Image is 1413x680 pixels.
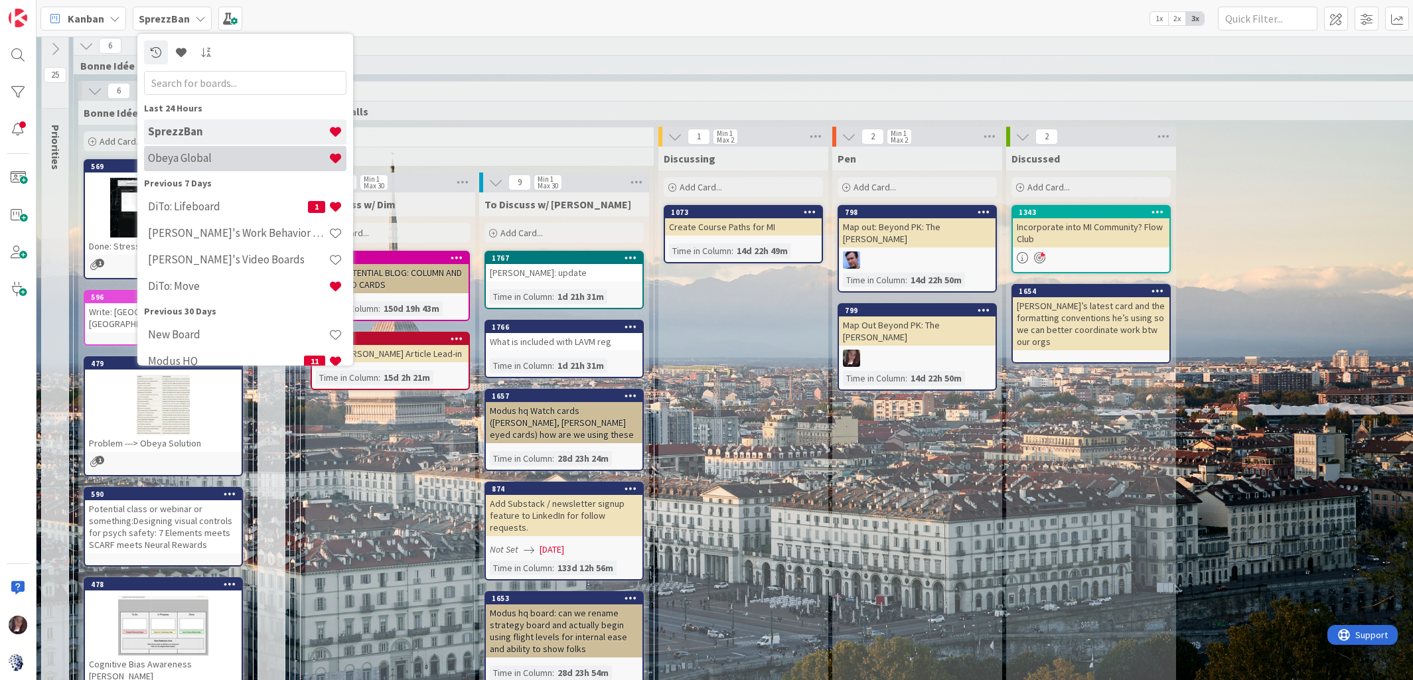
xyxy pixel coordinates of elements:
div: JB [839,251,996,269]
div: 1657 [486,390,642,402]
span: : [905,371,907,385]
i: Not Set [490,543,518,555]
div: 28d 23h 54m [554,665,612,680]
div: 478 [91,580,242,589]
div: 479 [91,359,242,368]
div: Last 24 Hours [144,102,346,115]
div: 799 [839,305,996,316]
div: 798 [845,208,996,217]
span: Kanban [68,11,104,27]
div: 874 [486,483,642,495]
div: 479 [85,358,242,370]
a: 799Map Out Beyond PK: The [PERSON_NAME]TDTime in Column:14d 22h 50m [838,303,997,391]
span: : [552,665,554,680]
span: Priorities [49,125,62,170]
div: Time in Column [316,370,378,385]
a: 1343Incorporate into MI Community? Flow Club [1011,205,1171,273]
input: Search for boards... [144,71,346,95]
b: SprezzBan [139,12,190,25]
div: 133d 12h 56m [554,561,617,575]
div: 1105 [318,253,469,263]
span: Add Card... [854,181,896,193]
a: 1767[PERSON_NAME]: updateTime in Column:1d 21h 31m [484,251,644,309]
span: Bonne Idée [84,106,138,119]
span: : [552,451,554,466]
div: Min 1 [538,176,554,182]
span: 2 [861,129,884,145]
div: MI/KZ POTENTIAL BLOG: COLUMN AND MIRRORED CARDS [312,264,469,293]
span: Discussing [664,152,715,165]
div: 1654[PERSON_NAME]’s latest card and the formatting conventions he’s using so we can better coordi... [1013,285,1169,350]
div: 1766 [486,321,642,333]
span: Add Card... [680,181,722,193]
span: Support [28,2,60,18]
a: 479Problem ---> Obeya Solution [84,356,243,476]
img: JB [843,251,860,269]
div: Time in Column [490,561,552,575]
div: 1073 [671,208,822,217]
span: 11 [304,356,325,368]
span: 1 [96,259,104,267]
div: 596 [91,293,242,302]
a: 1654[PERSON_NAME]’s latest card and the formatting conventions he’s using so we can better coordi... [1011,284,1171,364]
div: Max 30 [364,182,384,189]
div: TD [839,350,996,367]
div: 1766 [492,322,642,332]
span: To Discuss w/ Dim [311,198,396,211]
div: 569 [85,161,242,172]
div: Potential class or webinar or something:Designing visual controls for psych safety: 7 Elements me... [85,500,242,553]
div: [PERSON_NAME]: update [486,264,642,281]
div: 1343 [1013,206,1169,218]
span: [DATE] [540,543,564,557]
div: Min 1 [717,130,733,137]
div: Map out: Beyond PK: The [PERSON_NAME] [839,218,996,247]
div: 479Problem ---> Obeya Solution [85,358,242,452]
div: 569 [91,162,242,171]
img: avatar [9,653,27,671]
h4: [PERSON_NAME]'s Video Boards [148,253,329,266]
div: 590 [85,488,242,500]
h4: Obeya Global [148,151,329,165]
div: Max 30 [538,182,558,189]
div: 1766What is included with LAVM reg [486,321,642,350]
span: 6 [108,83,130,99]
div: Incorporate into MI Community? Flow Club [1013,218,1169,247]
span: : [378,370,380,385]
div: 1343 [1019,208,1169,217]
a: 798Map out: Beyond PK: The [PERSON_NAME]JBTime in Column:14d 22h 50m [838,205,997,293]
span: : [905,273,907,287]
span: To Discuss w/ Jim [484,198,631,211]
span: To Do [307,151,637,164]
span: Add Card... [100,135,142,147]
div: 799 [845,306,996,315]
a: 1766What is included with LAVM regTime in Column:1d 21h 31m [484,320,644,378]
div: Map Out Beyond PK: The [PERSON_NAME] [839,316,996,346]
div: Time in Column [490,665,552,680]
div: Done: Stress vs Deadlines [85,238,242,255]
img: TD [9,616,27,634]
div: 14d 22h 50m [907,273,965,287]
div: 478 [85,578,242,590]
div: 1105MI/KZ POTENTIAL BLOG: COLUMN AND MIRRORED CARDS [312,252,469,293]
div: 1767 [492,253,642,263]
div: Problem ---> Obeya Solution [85,435,242,452]
div: 1073 [665,206,822,218]
a: 596Write: [GEOGRAPHIC_DATA], Grunge, [GEOGRAPHIC_DATA] [84,290,243,346]
div: 569Done: Stress vs Deadlines [85,161,242,255]
span: 9 [508,174,531,190]
span: : [552,561,554,575]
div: Modus hq board: can we rename strategy board and actually begin using flight levels for internal ... [486,604,642,657]
span: : [552,358,554,373]
div: 1d 21h 31m [554,358,607,373]
div: 596Write: [GEOGRAPHIC_DATA], Grunge, [GEOGRAPHIC_DATA] [85,291,242,332]
div: 1653 [486,592,642,604]
img: TD [843,350,860,367]
div: Max 2 [717,137,734,143]
div: 590Potential class or webinar or something:Designing visual controls for psych safety: 7 Elements... [85,488,242,553]
div: Min 1 [364,176,380,182]
h4: [PERSON_NAME]'s Work Behavior Decoder [148,226,329,239]
div: Previous 30 Days [144,305,346,318]
a: 1657Modus hq Watch cards ([PERSON_NAME], [PERSON_NAME] eyed cards) how are we using theseTime in ... [484,389,644,471]
div: 1653Modus hq board: can we rename strategy board and actually begin using flight levels for inter... [486,592,642,657]
h4: DiTo: Move [148,279,329,293]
